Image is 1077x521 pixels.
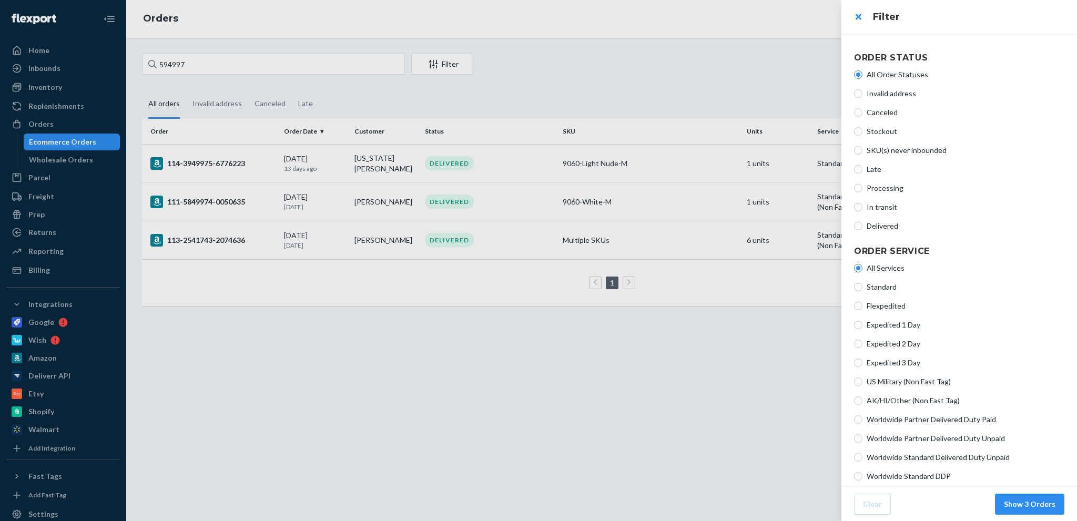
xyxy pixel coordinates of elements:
[848,6,869,27] button: close
[867,282,1064,292] span: Standard
[867,414,1064,425] span: Worldwide Partner Delivered Duty Paid
[854,302,862,310] input: Flexpedited
[867,126,1064,137] span: Stockout
[854,89,862,98] input: Invalid address
[867,202,1064,212] span: In transit
[867,145,1064,156] span: SKU(s) never inbounded
[867,376,1064,387] span: US Military (Non Fast Tag)
[854,283,862,291] input: Standard
[854,108,862,117] input: Canceled
[854,146,862,155] input: SKU(s) never inbounded
[854,203,862,211] input: In transit
[867,395,1064,406] span: AK/HI/Other (Non Fast Tag)
[867,452,1064,463] span: Worldwide Standard Delivered Duty Unpaid
[854,245,1064,258] h4: Order Service
[867,263,1064,273] span: All Services
[867,433,1064,444] span: Worldwide Partner Delivered Duty Unpaid
[867,471,1064,482] span: Worldwide Standard DDP
[867,320,1064,330] span: Expedited 1 Day
[867,164,1064,175] span: Late
[854,494,891,515] button: Clear
[867,339,1064,349] span: Expedited 2 Day
[854,184,862,192] input: Processing
[854,453,862,462] input: Worldwide Standard Delivered Duty Unpaid
[867,221,1064,231] span: Delivered
[854,396,862,405] input: AK/HI/Other (Non Fast Tag)
[867,88,1064,99] span: Invalid address
[854,165,862,173] input: Late
[854,321,862,329] input: Expedited 1 Day
[854,359,862,367] input: Expedited 3 Day
[854,70,862,79] input: All Order Statuses
[854,127,862,136] input: Stockout
[867,301,1064,311] span: Flexpedited
[867,357,1064,368] span: Expedited 3 Day
[873,10,1064,24] h3: Filter
[854,340,862,348] input: Expedited 2 Day
[867,107,1064,118] span: Canceled
[867,69,1064,80] span: All Order Statuses
[854,377,862,386] input: US Military (Non Fast Tag)
[867,183,1064,193] span: Processing
[854,434,862,443] input: Worldwide Partner Delivered Duty Unpaid
[854,222,862,230] input: Delivered
[854,472,862,481] input: Worldwide Standard DDP
[854,264,862,272] input: All Services
[854,52,1064,64] h4: Order Status
[995,494,1064,515] button: Show 3 Orders
[854,415,862,424] input: Worldwide Partner Delivered Duty Paid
